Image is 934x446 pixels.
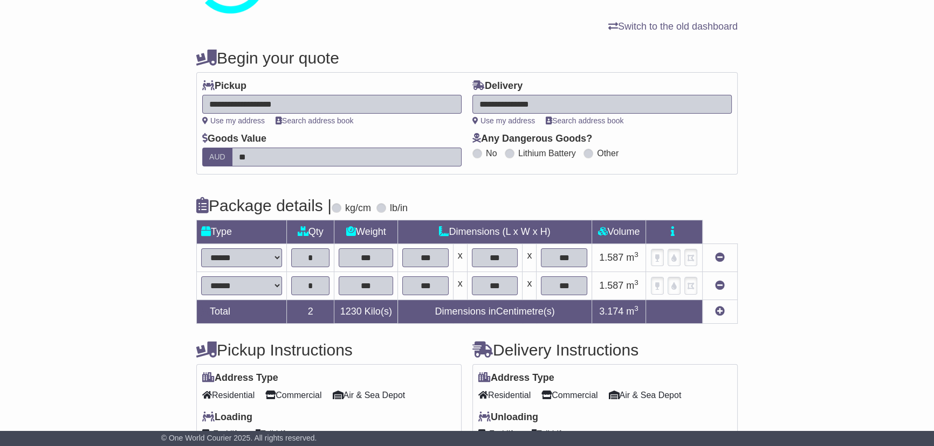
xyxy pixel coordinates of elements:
sup: 3 [634,250,638,259]
label: Goods Value [202,133,266,145]
span: Air & Sea Depot [609,387,682,403]
label: Any Dangerous Goods? [472,133,592,145]
label: lb/in [390,203,408,214]
span: 3.174 [599,306,623,317]
td: x [453,244,467,272]
h4: Begin your quote [196,49,738,67]
span: m [626,306,638,317]
span: Residential [202,387,255,403]
label: No [486,148,497,158]
span: Forklift [202,426,239,442]
td: x [523,272,537,300]
sup: 3 [634,278,638,287]
label: Delivery [472,80,523,92]
a: Search address book [546,116,623,125]
label: AUD [202,148,232,166]
td: Qty [287,220,334,244]
td: Total [197,300,287,324]
label: Address Type [202,372,278,384]
label: kg/cm [345,203,371,214]
span: © One World Courier 2025. All rights reserved. [161,434,317,442]
h4: Package details | [196,197,332,214]
label: Pickup [202,80,246,92]
label: Unloading [478,412,538,423]
a: Search address book [276,116,353,125]
td: x [523,244,537,272]
td: Volume [592,220,645,244]
a: Use my address [202,116,265,125]
label: Other [597,148,619,158]
td: Kilo(s) [334,300,398,324]
span: 1230 [340,306,362,317]
label: Lithium Battery [518,148,576,158]
sup: 3 [634,304,638,312]
span: Forklift [478,426,515,442]
span: m [626,252,638,263]
span: Commercial [265,387,321,403]
a: Add new item [715,306,725,317]
span: Tail Lift [250,426,287,442]
td: Dimensions in Centimetre(s) [398,300,592,324]
a: Use my address [472,116,535,125]
span: 1.587 [599,280,623,291]
h4: Pickup Instructions [196,341,462,359]
td: Weight [334,220,398,244]
span: Residential [478,387,531,403]
td: Type [197,220,287,244]
span: Commercial [541,387,598,403]
span: Air & Sea Depot [333,387,406,403]
a: Remove this item [715,252,725,263]
td: 2 [287,300,334,324]
label: Loading [202,412,252,423]
td: x [453,272,467,300]
td: Dimensions (L x W x H) [398,220,592,244]
h4: Delivery Instructions [472,341,738,359]
label: Address Type [478,372,554,384]
span: m [626,280,638,291]
span: Tail Lift [526,426,564,442]
a: Switch to the old dashboard [608,21,738,32]
span: 1.587 [599,252,623,263]
a: Remove this item [715,280,725,291]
